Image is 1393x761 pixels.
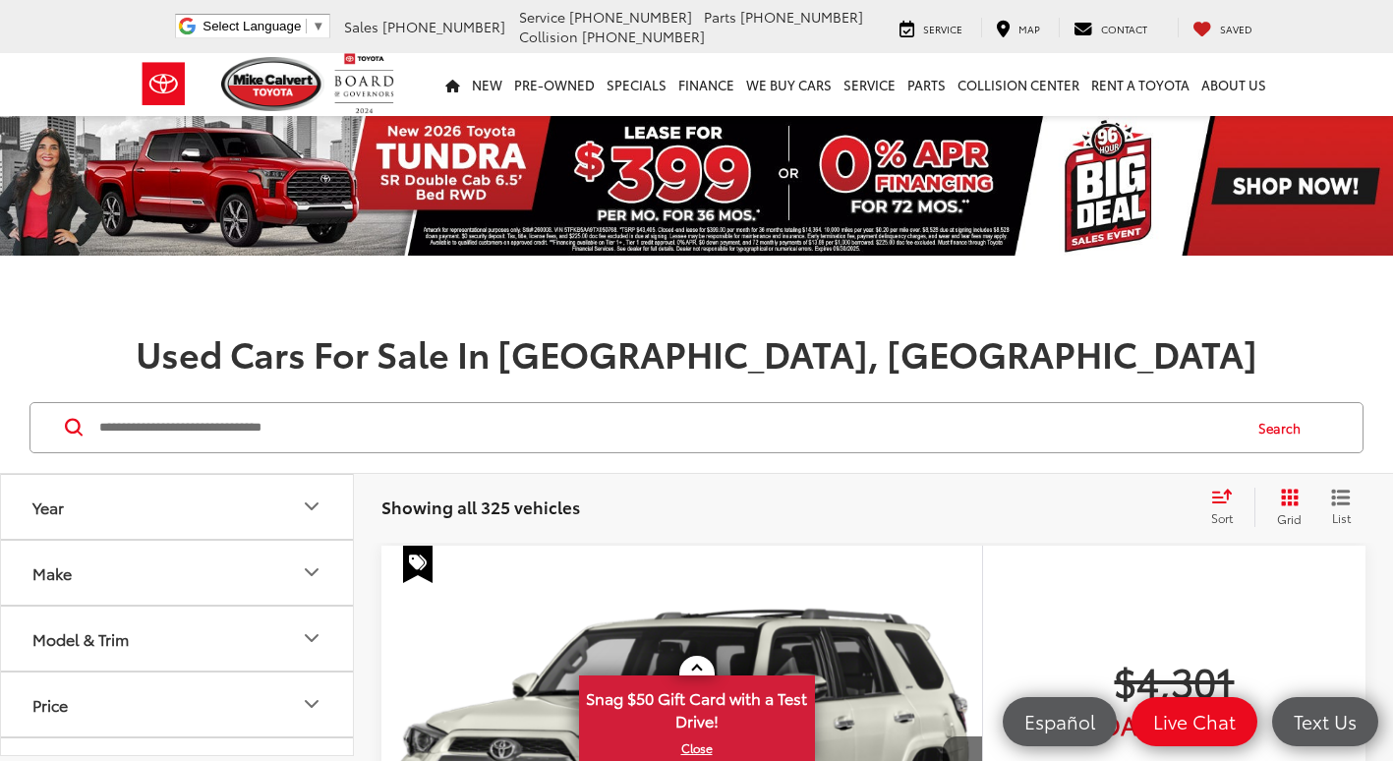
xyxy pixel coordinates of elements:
[519,7,565,27] span: Service
[508,53,601,116] a: Pre-Owned
[1201,488,1254,527] button: Select sort value
[300,626,323,650] div: Model & Trim
[740,53,838,116] a: WE BUY CARS
[381,495,580,518] span: Showing all 325 vehicles
[300,560,323,584] div: Make
[838,53,901,116] a: Service
[569,7,692,27] span: [PHONE_NUMBER]
[1,607,355,671] button: Model & TrimModel & Trim
[704,7,736,27] span: Parts
[1331,509,1351,526] span: List
[203,19,324,33] a: Select Language​
[1143,709,1246,733] span: Live Chat
[1,475,355,539] button: YearYear
[1015,709,1105,733] span: Español
[97,404,1240,451] input: Search by Make, Model, or Keyword
[1018,22,1040,36] span: Map
[601,53,672,116] a: Specials
[885,18,977,37] a: Service
[1085,53,1195,116] a: Rent a Toyota
[1178,18,1267,37] a: My Saved Vehicles
[403,546,433,583] span: Special
[1132,697,1257,746] a: Live Chat
[1101,22,1147,36] span: Contact
[1211,509,1233,526] span: Sort
[740,7,863,27] span: [PHONE_NUMBER]
[519,27,578,46] span: Collision
[32,695,68,714] div: Price
[952,53,1085,116] a: Collision Center
[439,53,466,116] a: Home
[1272,697,1378,746] a: Text Us
[1316,488,1365,527] button: List View
[1220,22,1252,36] span: Saved
[1195,53,1272,116] a: About Us
[312,19,324,33] span: ▼
[300,495,323,518] div: Year
[203,19,301,33] span: Select Language
[1284,709,1366,733] span: Text Us
[1017,656,1331,705] span: $4,301
[344,17,378,36] span: Sales
[306,19,307,33] span: ​
[127,52,201,116] img: Toyota
[581,677,813,737] span: Snag $50 Gift Card with a Test Drive!
[300,692,323,716] div: Price
[672,53,740,116] a: Finance
[466,53,508,116] a: New
[923,22,962,36] span: Service
[221,57,325,111] img: Mike Calvert Toyota
[382,17,505,36] span: [PHONE_NUMBER]
[1254,488,1316,527] button: Grid View
[1240,403,1329,452] button: Search
[1003,697,1117,746] a: Español
[1059,18,1162,37] a: Contact
[32,498,64,516] div: Year
[582,27,705,46] span: [PHONE_NUMBER]
[901,53,952,116] a: Parts
[32,563,72,582] div: Make
[1277,510,1302,527] span: Grid
[981,18,1055,37] a: Map
[1,673,355,736] button: PricePrice
[32,629,129,648] div: Model & Trim
[1,541,355,605] button: MakeMake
